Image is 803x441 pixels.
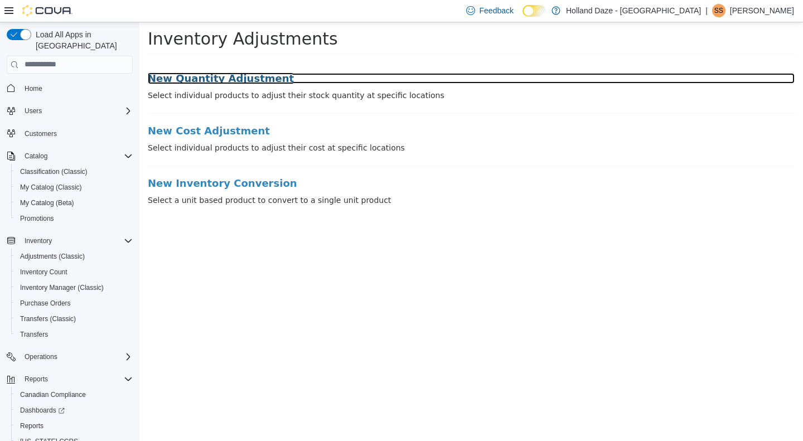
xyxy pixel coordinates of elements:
span: Adjustments (Classic) [20,252,85,261]
a: Classification (Classic) [16,165,92,178]
button: Classification (Classic) [11,164,137,180]
a: Purchase Orders [16,297,75,310]
input: Dark Mode [523,5,546,17]
span: Home [25,84,42,93]
span: Transfers (Classic) [20,314,76,323]
span: My Catalog (Beta) [20,198,74,207]
span: Classification (Classic) [20,167,88,176]
a: Customers [20,127,61,140]
span: Customers [25,129,57,138]
button: Inventory Count [11,264,137,280]
button: Purchase Orders [11,295,137,311]
span: Reports [16,419,133,433]
span: Users [25,106,42,115]
button: Promotions [11,211,137,226]
a: My Catalog (Beta) [16,196,79,210]
button: Transfers [11,327,137,342]
a: Promotions [16,212,59,225]
span: Inventory [20,234,133,248]
button: Canadian Compliance [11,387,137,403]
div: Shawn S [712,4,725,17]
span: My Catalog (Beta) [16,196,133,210]
span: Reports [25,375,48,384]
span: Purchase Orders [16,297,133,310]
span: Transfers [20,330,48,339]
button: Home [2,80,137,96]
span: Inventory [25,236,52,245]
span: Dashboards [20,406,65,415]
a: New Inventory Conversion [8,156,655,167]
span: Purchase Orders [20,299,71,308]
button: Operations [2,349,137,365]
img: Cova [22,5,72,16]
a: Dashboards [16,404,69,417]
button: Reports [2,371,137,387]
a: New Quantity Adjustment [8,51,655,62]
a: Adjustments (Classic) [16,250,89,263]
span: My Catalog (Classic) [16,181,133,194]
span: Operations [25,352,57,361]
span: Reports [20,372,133,386]
span: Adjustments (Classic) [16,250,133,263]
p: Holland Daze - [GEOGRAPHIC_DATA] [566,4,701,17]
button: Users [2,103,137,119]
button: Inventory [20,234,56,248]
button: Operations [20,350,62,364]
a: Reports [16,419,48,433]
span: Inventory Manager (Classic) [16,281,133,294]
p: Select individual products to adjust their cost at specific locations [8,120,655,132]
span: My Catalog (Classic) [20,183,82,192]
span: Classification (Classic) [16,165,133,178]
span: Promotions [16,212,133,225]
span: Catalog [20,149,133,163]
button: Catalog [20,149,52,163]
a: My Catalog (Classic) [16,181,86,194]
button: Adjustments (Classic) [11,249,137,264]
span: Dashboards [16,404,133,417]
button: Inventory [2,233,137,249]
button: Catalog [2,148,137,164]
span: Feedback [480,5,514,16]
span: Users [20,104,133,118]
span: Inventory Count [16,265,133,279]
span: Inventory Adjustments [8,7,199,26]
span: Promotions [20,214,54,223]
span: Canadian Compliance [16,388,133,401]
span: Catalog [25,152,47,161]
span: Inventory Manager (Classic) [20,283,104,292]
button: Customers [2,125,137,142]
button: Reports [20,372,52,386]
a: Inventory Count [16,265,72,279]
span: Inventory Count [20,268,67,277]
span: Reports [20,421,43,430]
a: Home [20,82,47,95]
button: Reports [11,418,137,434]
span: Load All Apps in [GEOGRAPHIC_DATA] [31,29,133,51]
p: [PERSON_NAME] [730,4,794,17]
button: Inventory Manager (Classic) [11,280,137,295]
span: SS [714,4,723,17]
span: Operations [20,350,133,364]
span: Transfers [16,328,133,341]
span: Canadian Compliance [20,390,86,399]
button: My Catalog (Classic) [11,180,137,195]
a: Canadian Compliance [16,388,90,401]
a: Dashboards [11,403,137,418]
button: Users [20,104,46,118]
a: Transfers [16,328,52,341]
span: Home [20,81,133,95]
p: | [705,4,708,17]
a: Transfers (Classic) [16,312,80,326]
p: Select a unit based product to convert to a single unit product [8,172,655,184]
button: My Catalog (Beta) [11,195,137,211]
span: Customers [20,127,133,140]
span: Transfers (Classic) [16,312,133,326]
a: Inventory Manager (Classic) [16,281,108,294]
button: Transfers (Classic) [11,311,137,327]
a: New Cost Adjustment [8,103,655,114]
p: Select individual products to adjust their stock quantity at specific locations [8,67,655,79]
